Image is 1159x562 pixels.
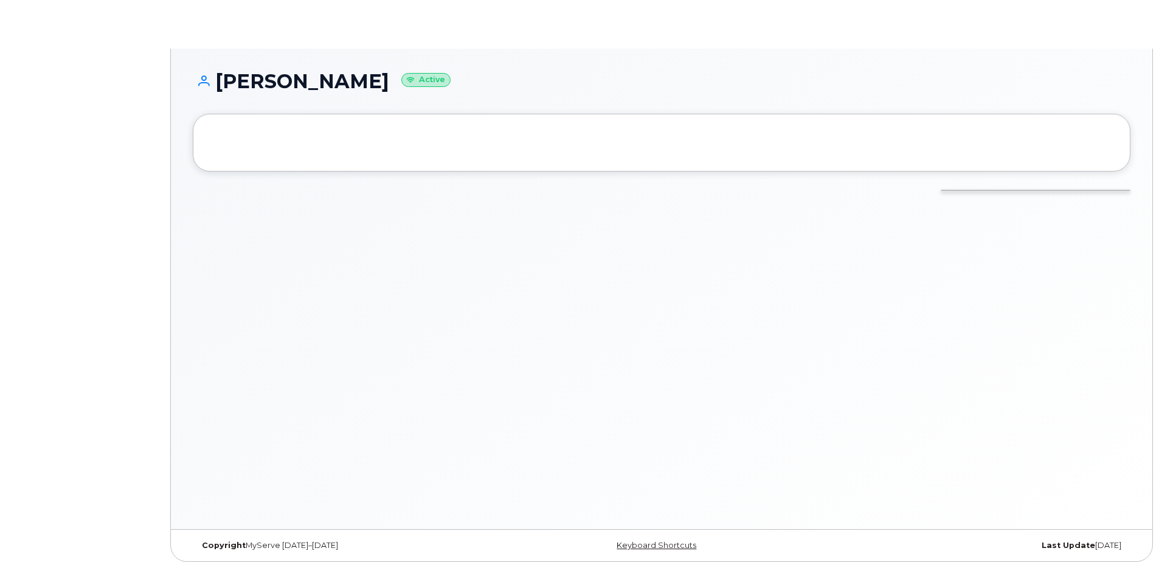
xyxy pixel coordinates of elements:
strong: Copyright [202,541,246,550]
div: MyServe [DATE]–[DATE] [193,541,505,550]
small: Active [401,73,451,87]
strong: Last Update [1042,541,1095,550]
div: [DATE] [818,541,1130,550]
h1: [PERSON_NAME] [193,71,1130,92]
a: Keyboard Shortcuts [617,541,696,550]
